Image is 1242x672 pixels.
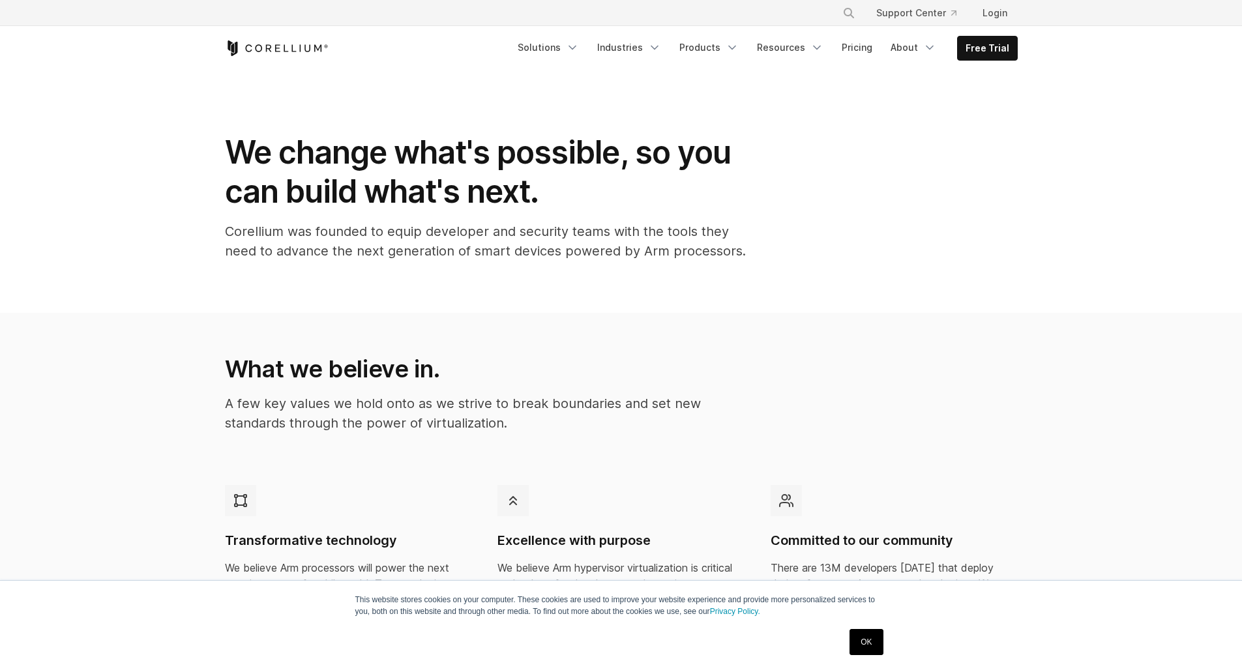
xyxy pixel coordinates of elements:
a: Login [972,1,1018,25]
a: About [883,36,944,59]
a: Corellium Home [225,40,329,56]
a: Solutions [510,36,587,59]
h4: Transformative technology [225,532,472,549]
a: Support Center [866,1,967,25]
div: Navigation Menu [510,36,1018,61]
h2: What we believe in. [225,355,745,383]
a: Products [672,36,747,59]
a: OK [850,629,883,655]
a: Resources [749,36,831,59]
p: A few key values we hold onto as we strive to break boundaries and set new standards through the ... [225,394,745,433]
p: This website stores cookies on your computer. These cookies are used to improve your website expe... [355,594,887,617]
a: Pricing [834,36,880,59]
div: Navigation Menu [827,1,1018,25]
a: Industries [589,36,669,59]
h4: Excellence with purpose [497,532,745,549]
h1: We change what's possible, so you can build what's next. [225,133,747,211]
p: We believe Arm processors will power the next massive wave of mobile and IoT smart devices, expon... [225,560,472,638]
p: We believe Arm hypervisor virtualization is critical technology for developers and security teams... [497,560,745,638]
h4: Committed to our community [771,532,1018,549]
p: There are 13M developers [DATE] that deploy their software on Arm-powered endpoints. We believe t... [771,560,1018,669]
a: Privacy Policy. [710,607,760,616]
button: Search [837,1,861,25]
p: Corellium was founded to equip developer and security teams with the tools they need to advance t... [225,222,747,261]
a: Free Trial [958,37,1017,60]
